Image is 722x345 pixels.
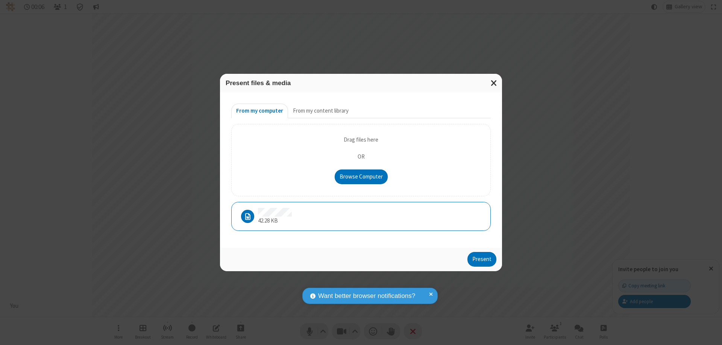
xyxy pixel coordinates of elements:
button: Present [467,252,496,267]
button: Close modal [486,74,502,92]
h3: Present files & media [226,79,496,87]
p: 42.28 KB [258,216,292,225]
span: Want better browser notifications? [318,291,415,301]
button: Browse Computer [335,169,388,185]
button: From my content library [288,104,353,119]
button: From my computer [231,104,288,119]
div: Upload Background [231,124,491,196]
